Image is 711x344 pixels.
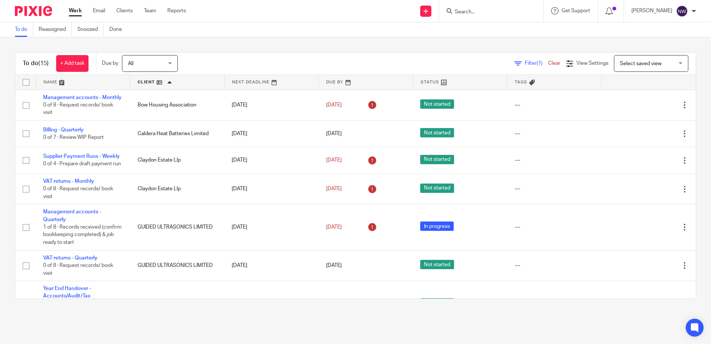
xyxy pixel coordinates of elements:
span: (1) [537,61,543,66]
span: Not started [420,155,454,164]
span: Not started [420,298,454,308]
td: [DATE] [224,250,319,281]
a: Reassigned [39,22,72,37]
td: [DATE] [224,173,319,204]
span: [DATE] [326,102,342,108]
a: To do [15,22,33,37]
span: (15) [38,60,49,66]
td: [DATE] [224,120,319,147]
h1: To do [23,60,49,67]
a: VAT returns - Monthly [43,179,94,184]
div: --- [515,130,594,137]
p: Due by [102,60,118,67]
a: Team [144,7,156,15]
a: Reports [167,7,186,15]
td: Caldera Heat Batteries Limited [130,120,225,147]
span: 0 of 8 · Request records/ book visit [43,263,113,276]
span: Not started [420,260,454,269]
span: 0 of 4 · Prepare draft payment run [43,162,121,167]
span: [DATE] [326,157,342,163]
a: Management accounts - Quarterly [43,209,101,222]
a: Clients [116,7,133,15]
td: [DATE] [224,204,319,250]
span: In progress [420,222,454,231]
td: Claydon Estate Llp [130,173,225,204]
span: Tags [515,80,527,84]
div: --- [515,101,594,109]
span: [DATE] [326,131,342,136]
span: Not started [420,128,454,137]
td: Claydon Estate Llp [130,147,225,173]
a: Billing - Quarterly [43,127,84,133]
div: --- [515,156,594,164]
a: Management accounts - Monthly [43,95,122,100]
span: 1 of 8 · Records received (confirm bookkeeping completed) & job ready to start [43,224,122,245]
span: Get Support [562,8,590,13]
div: --- [515,223,594,231]
span: 0 of 8 · Request records/ book visit [43,186,113,199]
div: --- [515,262,594,269]
input: Search [454,9,521,16]
span: [DATE] [326,263,342,268]
a: Clear [548,61,560,66]
a: Done [109,22,128,37]
span: [DATE] [326,224,342,230]
a: Supplier Payment Runs - Weekly [43,154,120,159]
a: VAT returns - Quarterly [43,255,97,261]
td: Bow Housing Association [130,90,225,120]
td: [DATE] [224,90,319,120]
span: 0 of 7 · Review WIP Report [43,135,104,140]
a: Year End Handover - Accounts/Audit/Tax [43,286,91,299]
td: GUIDED ULTRASONICS LIMITED [130,281,225,327]
td: GUIDED ULTRASONICS LIMITED [130,250,225,281]
td: [DATE] [224,147,319,173]
td: GUIDED ULTRASONICS LIMITED [130,204,225,250]
span: Not started [420,184,454,193]
span: View Settings [576,61,608,66]
span: 0 of 8 · Request records/ book visit [43,102,113,115]
a: + Add task [56,55,89,72]
a: Email [93,7,105,15]
img: Pixie [15,6,52,16]
span: All [128,61,133,66]
div: --- [515,185,594,192]
span: [DATE] [326,186,342,191]
span: Filter [525,61,548,66]
td: [DATE] [224,281,319,327]
span: Select saved view [620,61,662,66]
a: Snoozed [77,22,104,37]
span: Not started [420,99,454,109]
a: Work [69,7,82,15]
p: [PERSON_NAME] [631,7,672,15]
img: svg%3E [676,5,688,17]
